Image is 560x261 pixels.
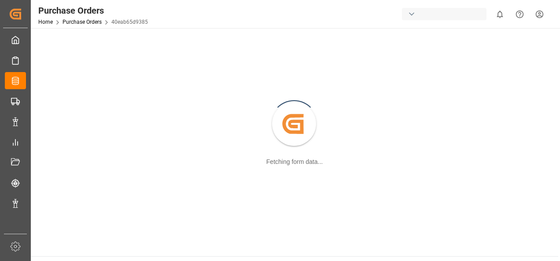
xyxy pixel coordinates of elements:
[38,19,53,25] a: Home
[38,4,148,17] div: Purchase Orders
[63,19,102,25] a: Purchase Orders
[510,4,530,24] button: Help Center
[266,157,323,167] div: Fetching form data...
[490,4,510,24] button: show 0 new notifications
